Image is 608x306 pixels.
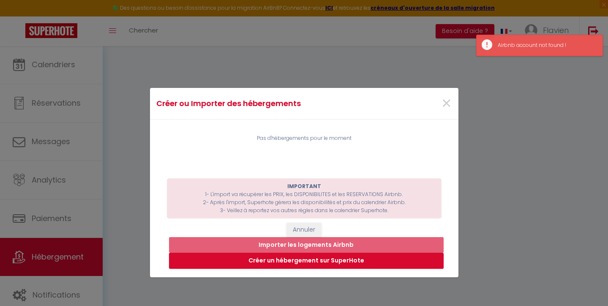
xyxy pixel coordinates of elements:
[286,223,322,237] button: Annuler
[167,134,442,142] div: Pas d'hébergements pour le moment
[572,268,602,300] iframe: Chat
[498,41,594,49] div: Airbnb account not found !
[287,183,321,190] b: IMPORTANT
[441,91,452,116] span: ×
[171,183,437,214] p: 1- L'import va récupérer les PRIX, les DISPONIBILITES et les RESERVATIONS Airbnb. 2- Après l'impo...
[169,237,444,253] button: Importer les logements Airbnb
[156,98,350,109] h4: Créer ou Importer des hébergements
[441,95,452,113] button: Close
[7,3,32,29] button: Ouvrir le widget de chat LiveChat
[169,253,444,269] button: Créer un hébergement sur SuperHote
